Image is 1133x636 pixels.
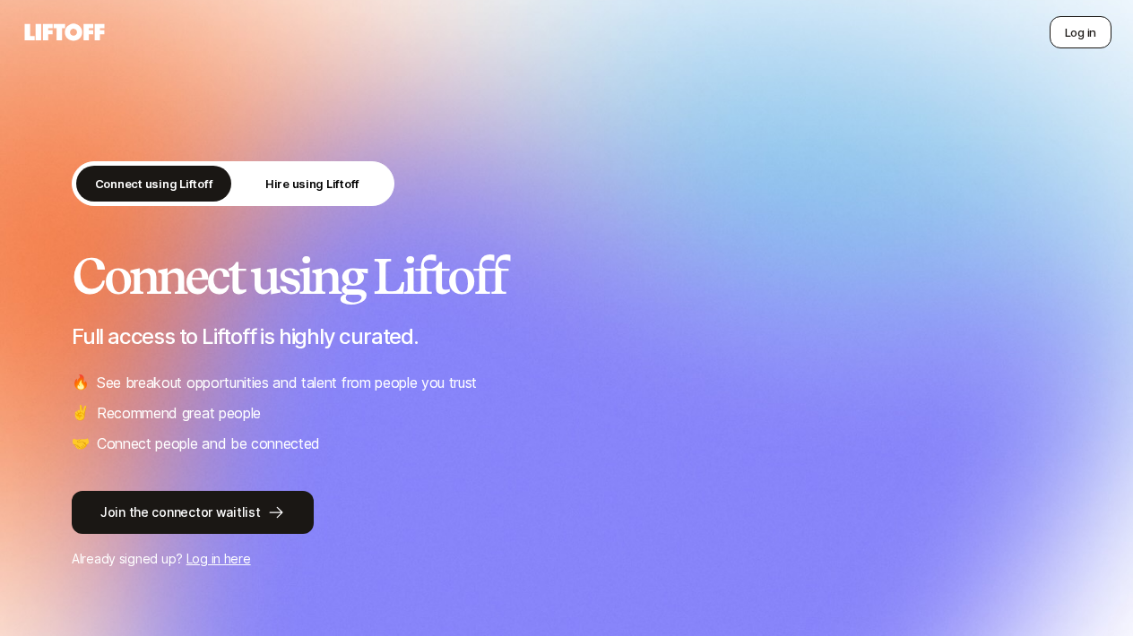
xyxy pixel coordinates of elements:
[95,175,213,193] p: Connect using Liftoff
[72,249,1061,303] h2: Connect using Liftoff
[97,401,261,425] p: Recommend great people
[186,551,251,566] a: Log in here
[72,491,1061,534] a: Join the connector waitlist
[72,401,90,425] span: ✌️
[97,371,477,394] p: See breakout opportunities and talent from people you trust
[265,175,359,193] p: Hire using Liftoff
[72,491,314,534] button: Join the connector waitlist
[72,548,1061,570] p: Already signed up?
[97,432,320,455] p: Connect people and be connected
[72,371,90,394] span: 🔥
[72,432,90,455] span: 🤝
[72,324,1061,349] p: Full access to Liftoff is highly curated.
[1050,16,1111,48] button: Log in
